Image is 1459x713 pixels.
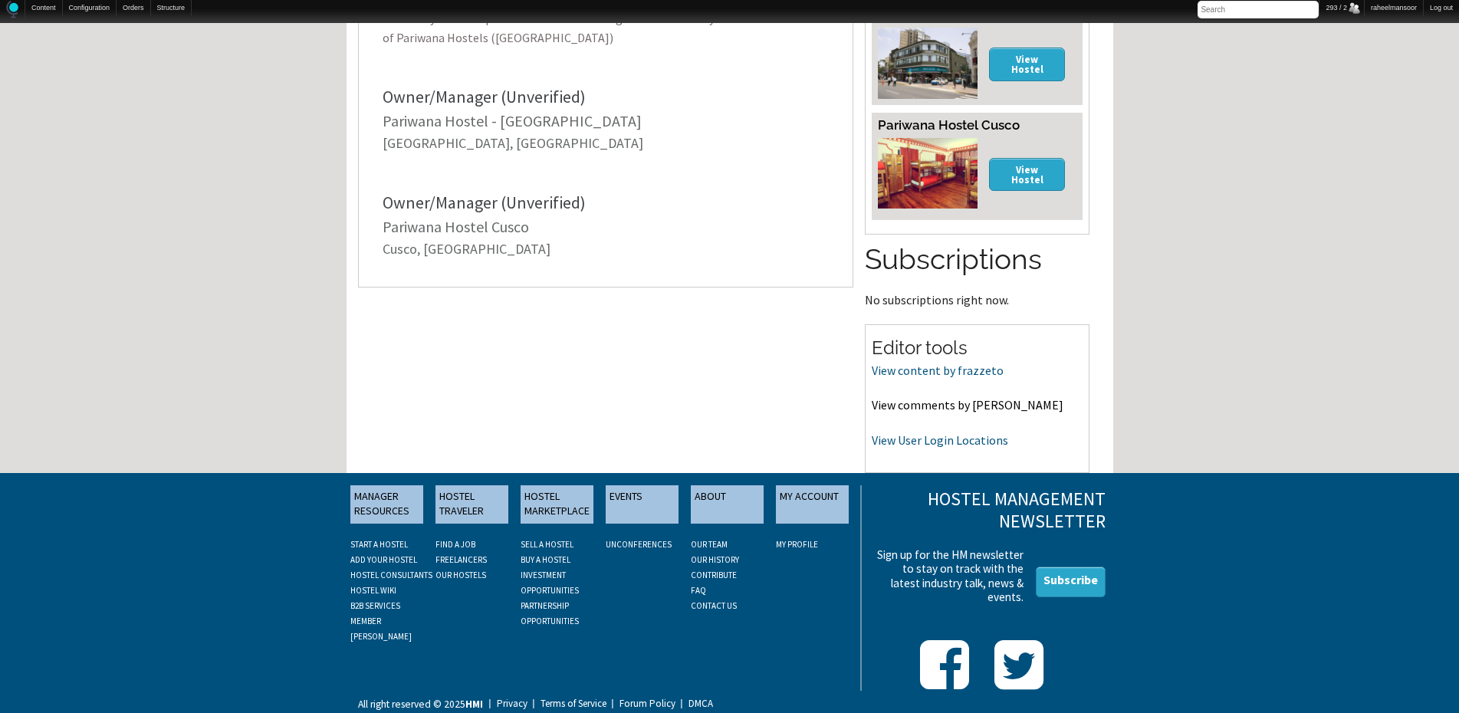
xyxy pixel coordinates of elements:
a: View comments by [PERSON_NAME] [872,397,1063,412]
a: UNCONFERENCES [606,539,672,550]
a: BUY A HOSTEL [521,554,570,565]
strong: HMI [465,698,483,711]
a: MEMBER [PERSON_NAME] [350,616,412,642]
a: View Hostel [989,158,1066,191]
a: FAQ [691,585,706,596]
a: View content by frazzeto [872,363,1004,378]
a: Pariwana Hostel Cusco [383,217,529,236]
h2: Editor tools [872,335,1083,361]
a: HOSTEL MARKETPLACE [521,485,593,524]
h2: Subscriptions [865,240,1089,280]
a: CONTRIBUTE [691,570,737,580]
a: DMCA [678,700,713,708]
a: View User Login Locations [872,432,1008,448]
a: FIND A JOB [435,539,475,550]
a: ABOUT [691,485,764,524]
div: Cusco, [GEOGRAPHIC_DATA] [383,242,830,256]
h3: Hostel Management Newsletter [872,488,1105,533]
a: CONTACT US [691,600,737,611]
a: START A HOSTEL [350,539,408,550]
div: Owner/Manager (Unverified) [383,194,830,211]
a: FREELANCERS [435,554,487,565]
a: EVENTS [606,485,679,524]
div: [GEOGRAPHIC_DATA], [GEOGRAPHIC_DATA] [383,136,830,150]
a: HOSTEL WIKI [350,585,396,596]
a: Pariwana Hostel Cusco [878,117,1020,133]
a: OUR TEAM [691,539,728,550]
div: Owner/Manager (Unverified) [383,88,830,105]
section: No subscriptions right now. [865,240,1089,306]
p: Sign up for the HM newsletter to stay on track with the latest industry talk, news & events. [872,548,1024,604]
a: SELL A HOSTEL [521,539,573,550]
a: ADD YOUR HOSTEL [350,554,417,565]
a: Subscribe [1036,567,1106,597]
a: MY ACCOUNT [776,485,849,524]
a: Terms of Service [530,700,606,708]
a: Pariwana Hostel - [GEOGRAPHIC_DATA] [383,111,642,130]
img: Home [6,1,18,18]
a: Forum Policy [609,700,675,708]
a: B2B SERVICES [350,600,400,611]
a: My Profile [776,539,818,550]
p: All right reserved © 2025 [358,696,483,713]
a: HOSTEL CONSULTANTS [350,570,432,580]
a: INVESTMENT OPPORTUNITIES [521,570,579,596]
a: Privacy [486,700,527,708]
a: View Hostel [989,48,1066,80]
a: PARTNERSHIP OPPORTUNITIES [521,600,579,626]
input: Search [1198,1,1319,18]
a: OUR HOSTELS [435,570,486,580]
a: OUR HISTORY [691,554,739,565]
a: HOSTEL TRAVELER [435,485,508,524]
a: MANAGER RESOURCES [350,485,423,524]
